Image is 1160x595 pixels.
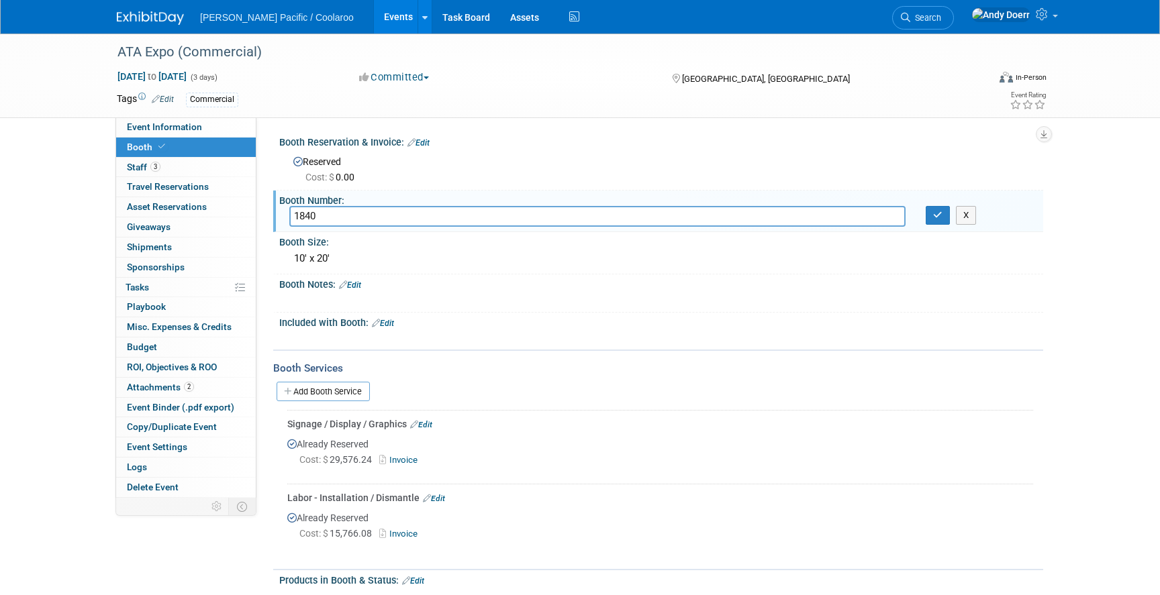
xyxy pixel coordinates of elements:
[287,504,1033,553] div: Already Reserved
[299,454,377,465] span: 29,576.24
[971,7,1030,22] img: Andy Doerr
[189,73,217,82] span: (3 days)
[279,570,1043,588] div: Products in Booth & Status:
[186,93,238,107] div: Commercial
[150,162,160,172] span: 3
[127,382,194,392] span: Attachments
[127,162,160,172] span: Staff
[372,319,394,328] a: Edit
[287,417,1033,431] div: Signage / Display / Graphics
[205,498,229,515] td: Personalize Event Tab Strip
[279,232,1043,249] div: Booth Size:
[184,382,194,392] span: 2
[299,528,377,539] span: 15,766.08
[287,431,1033,479] div: Already Reserved
[908,70,1047,90] div: Event Format
[116,197,256,217] a: Asset Reservations
[117,11,184,25] img: ExhibitDay
[277,382,370,401] a: Add Booth Service
[127,142,168,152] span: Booth
[127,421,217,432] span: Copy/Duplicate Event
[116,158,256,177] a: Staff3
[287,491,1033,504] div: Labor - Installation / Dismantle
[158,143,165,150] i: Booth reservation complete
[127,402,234,413] span: Event Binder (.pdf export)
[127,441,187,452] span: Event Settings
[127,321,232,332] span: Misc. Expenses & Credits
[379,455,423,465] a: Invoice
[116,138,256,157] a: Booth
[305,172,336,182] span: Cost: $
[289,152,1033,184] div: Reserved
[423,494,445,503] a: Edit
[354,70,434,85] button: Committed
[229,498,256,515] td: Toggle Event Tabs
[127,181,209,192] span: Travel Reservations
[116,378,256,397] a: Attachments2
[127,362,217,372] span: ROI, Objectives & ROO
[116,437,256,457] a: Event Settings
[116,217,256,237] a: Giveaways
[1010,92,1046,99] div: Event Rating
[279,313,1043,330] div: Included with Booth:
[910,13,941,23] span: Search
[116,177,256,197] a: Travel Reservations
[402,576,424,586] a: Edit
[299,528,330,539] span: Cost: $
[127,262,185,272] span: Sponsorships
[116,117,256,137] a: Event Information
[116,398,256,417] a: Event Binder (.pdf export)
[116,258,256,277] a: Sponsorships
[956,206,977,225] button: X
[1000,72,1013,83] img: Format-Inperson.png
[146,71,158,82] span: to
[116,237,256,257] a: Shipments
[127,241,172,252] span: Shipments
[339,280,361,290] a: Edit
[410,420,432,429] a: Edit
[116,417,256,437] a: Copy/Duplicate Event
[117,70,187,83] span: [DATE] [DATE]
[299,454,330,465] span: Cost: $
[127,121,202,132] span: Event Information
[116,478,256,497] a: Delete Event
[116,457,256,477] a: Logs
[273,361,1043,376] div: Booth Services
[116,297,256,317] a: Playbook
[126,282,149,292] span: Tasks
[407,138,430,148] a: Edit
[892,6,954,30] a: Search
[1015,72,1047,83] div: In-Person
[113,40,967,64] div: ATA Expo (Commercial)
[279,132,1043,150] div: Booth Reservation & Invoice:
[152,95,174,104] a: Edit
[127,462,147,472] span: Logs
[116,358,256,377] a: ROI, Objectives & ROO
[116,278,256,297] a: Tasks
[279,191,1043,207] div: Booth Number:
[127,221,171,232] span: Giveaways
[289,248,1033,269] div: 10' x 20'
[127,301,166,312] span: Playbook
[305,172,360,182] span: 0.00
[116,337,256,357] a: Budget
[127,201,207,212] span: Asset Reservations
[379,529,423,539] a: Invoice
[279,274,1043,292] div: Booth Notes:
[200,12,354,23] span: [PERSON_NAME] Pacific / Coolaroo
[127,341,157,352] span: Budget
[116,317,256,337] a: Misc. Expenses & Credits
[682,74,850,84] span: [GEOGRAPHIC_DATA], [GEOGRAPHIC_DATA]
[117,92,174,107] td: Tags
[127,482,179,492] span: Delete Event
